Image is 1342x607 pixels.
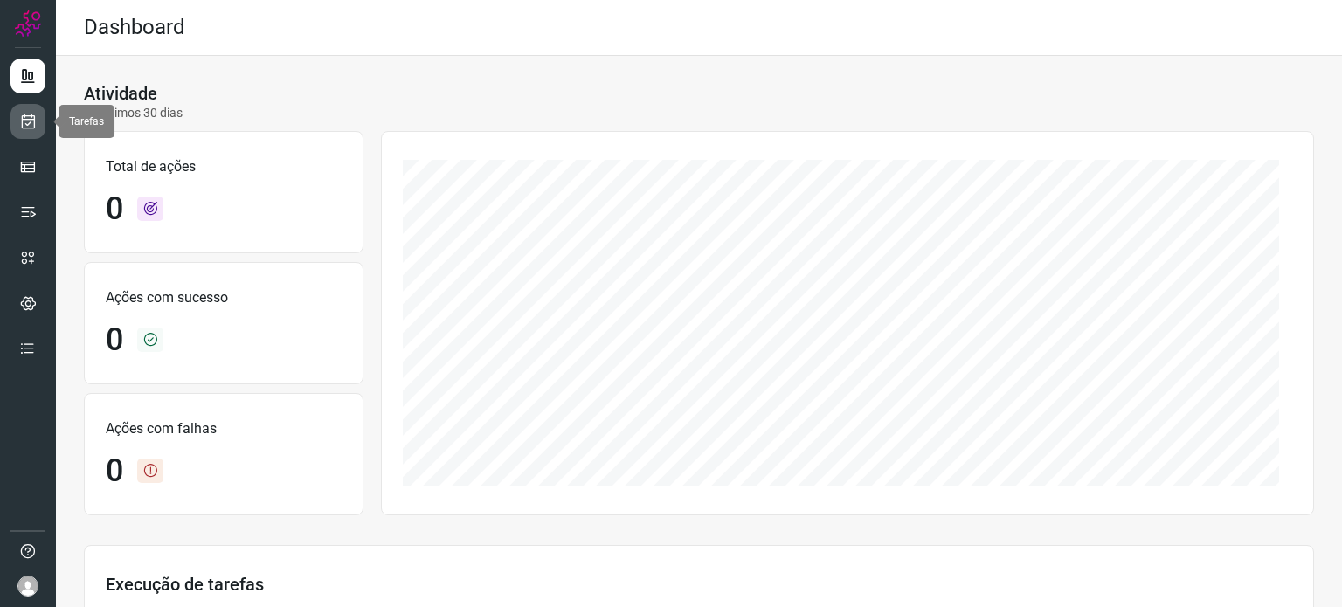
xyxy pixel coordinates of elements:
img: Logo [15,10,41,37]
h3: Atividade [84,83,157,104]
h1: 0 [106,190,123,228]
h2: Dashboard [84,15,185,40]
h1: 0 [106,321,123,359]
p: Ações com falhas [106,418,342,439]
span: Tarefas [69,115,104,128]
img: avatar-user-boy.jpg [17,576,38,597]
h1: 0 [106,452,123,490]
p: Últimos 30 dias [84,104,183,122]
h3: Execução de tarefas [106,574,1292,595]
p: Total de ações [106,156,342,177]
p: Ações com sucesso [106,287,342,308]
